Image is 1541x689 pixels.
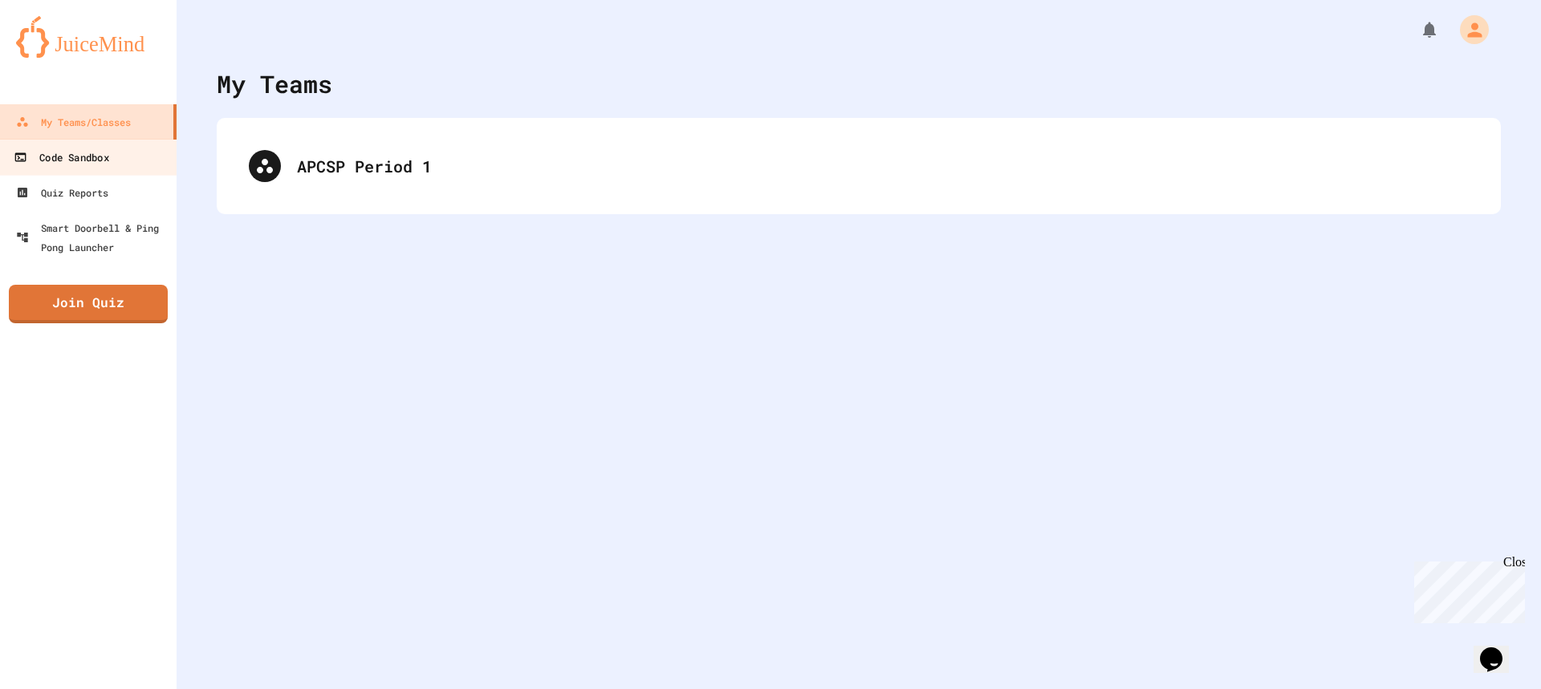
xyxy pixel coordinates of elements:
[217,66,332,102] div: My Teams
[233,134,1485,198] div: APCSP Period 1
[1474,625,1525,673] iframe: chat widget
[9,285,168,323] a: Join Quiz
[16,16,161,58] img: logo-orange.svg
[1390,16,1443,43] div: My Notifications
[16,112,131,132] div: My Teams/Classes
[14,148,108,168] div: Code Sandbox
[16,183,108,202] div: Quiz Reports
[297,154,1469,178] div: APCSP Period 1
[1443,11,1493,48] div: My Account
[6,6,111,102] div: Chat with us now!Close
[16,218,170,257] div: Smart Doorbell & Ping Pong Launcher
[1408,555,1525,623] iframe: chat widget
